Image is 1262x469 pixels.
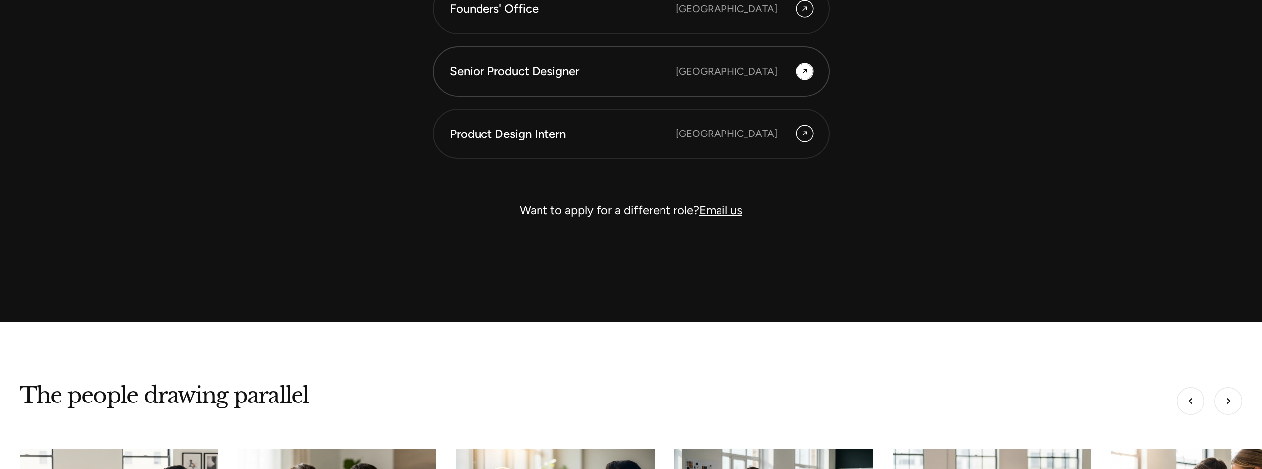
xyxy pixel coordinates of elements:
[450,126,676,142] div: Product Design Intern
[1214,387,1242,415] div: Next slide
[676,126,777,141] div: [GEOGRAPHIC_DATA]
[433,46,830,97] a: Senior Product Designer [GEOGRAPHIC_DATA]
[433,109,830,159] a: Product Design Intern [GEOGRAPHIC_DATA]
[20,381,308,409] h3: The people drawing parallel
[433,199,830,222] div: Want to apply for a different role?
[699,203,742,217] a: Email us
[1177,387,1204,415] div: Go to last slide
[676,64,777,79] div: [GEOGRAPHIC_DATA]
[450,63,676,80] div: Senior Product Designer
